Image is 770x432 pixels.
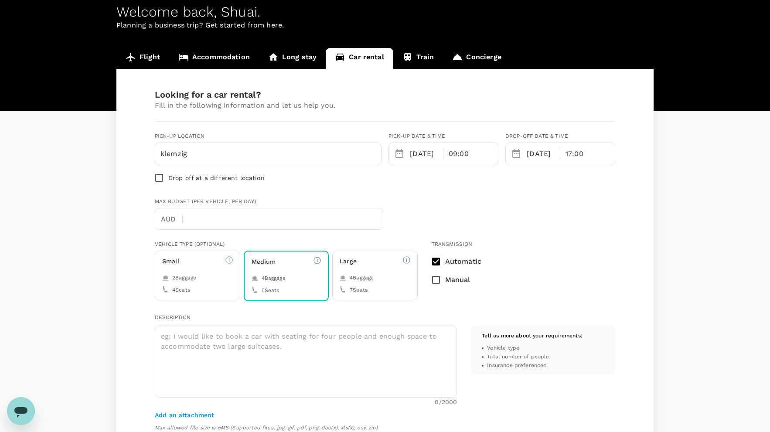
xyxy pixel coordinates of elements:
span: 4 Baggage [350,274,374,282]
p: Manual [445,275,470,285]
span: 5 Seats [262,286,279,295]
div: Welcome back , Shuai . [116,4,654,20]
p: Drop off at a different location [168,173,265,182]
p: AUD [161,214,182,225]
div: Max Budget (per vehicle, per day) [155,197,383,206]
div: Pick-up date & time [388,132,498,141]
div: Transmission [432,240,488,249]
a: Concierge [443,48,510,69]
span: Tell us more about your requirements: [482,333,583,339]
p: Fill in the following information and let us help you. [155,100,615,111]
span: Max allowed file size is 5MB (Supported files: jpg, gif, pdf, png, doc(x), xls(x), csv, zip) [155,425,378,431]
h3: Looking for a car rental? [155,90,615,100]
p: [DATE] [527,149,555,159]
p: 0 /2000 [435,398,457,406]
a: Train [393,48,443,69]
span: 7 Seats [350,286,368,295]
div: Drop-off date & time [505,132,615,141]
span: 4 Seats [172,286,190,295]
a: Long stay [259,48,326,69]
iframe: Button to launch messaging window [7,397,35,425]
span: Insurance preferences [487,361,546,370]
div: Pick-up location [155,132,268,141]
p: 17:00 [566,149,583,159]
h6: Medium [252,257,276,267]
a: Accommodation [169,48,259,69]
p: 09:00 [449,149,469,159]
h6: Large [340,257,357,266]
span: 4 Baggage [262,274,286,283]
a: Car rental [326,48,393,69]
p: Automatic [445,256,481,267]
span: 2 Baggage [172,274,196,282]
h6: Small [162,257,179,266]
span: Vehicle type [487,344,519,353]
a: Flight [116,48,169,69]
span: Add an attachment [155,412,215,418]
p: [DATE] [410,149,438,159]
span: Total number of people [487,353,549,361]
p: Planning a business trip? Get started from here. [116,20,654,31]
div: Vehicle type (optional) [155,240,418,249]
